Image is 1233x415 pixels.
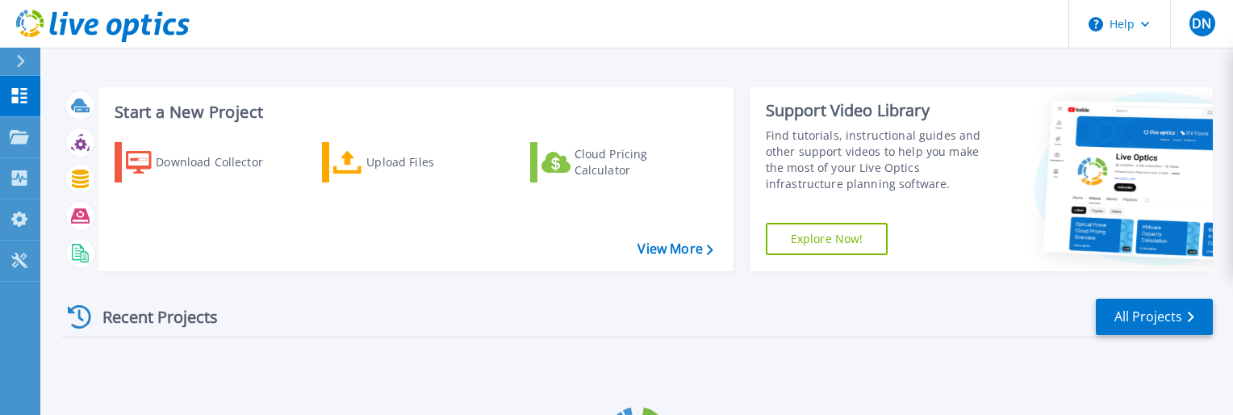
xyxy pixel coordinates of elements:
[637,241,713,257] a: View More
[530,142,710,182] a: Cloud Pricing Calculator
[115,142,295,182] a: Download Collector
[766,128,998,192] div: Find tutorials, instructional guides and other support videos to help you make the most of your L...
[62,297,240,337] div: Recent Projects
[115,103,713,121] h3: Start a New Project
[575,146,704,178] div: Cloud Pricing Calculator
[1192,17,1211,30] span: DN
[766,100,998,121] div: Support Video Library
[766,223,888,255] a: Explore Now!
[1096,299,1213,335] a: All Projects
[366,146,495,178] div: Upload Files
[156,146,285,178] div: Download Collector
[322,142,502,182] a: Upload Files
